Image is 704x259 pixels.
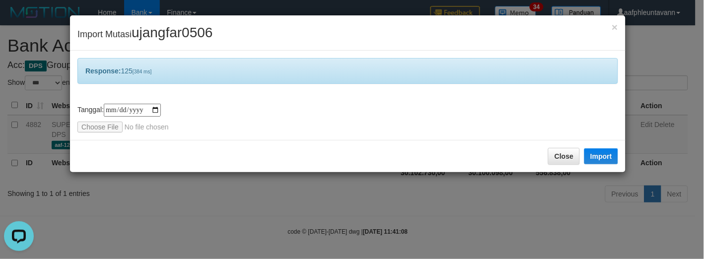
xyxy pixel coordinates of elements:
span: [384 ms] [133,69,151,74]
div: Tanggal: [77,104,618,132]
button: Import [584,148,618,164]
div: 125 [77,58,618,84]
button: Open LiveChat chat widget [4,4,34,34]
b: Response: [85,67,121,75]
span: Import Mutasi [77,29,213,39]
button: Close [548,148,580,165]
span: ujangfar0506 [132,25,212,40]
span: × [612,21,618,33]
button: Close [612,22,618,32]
